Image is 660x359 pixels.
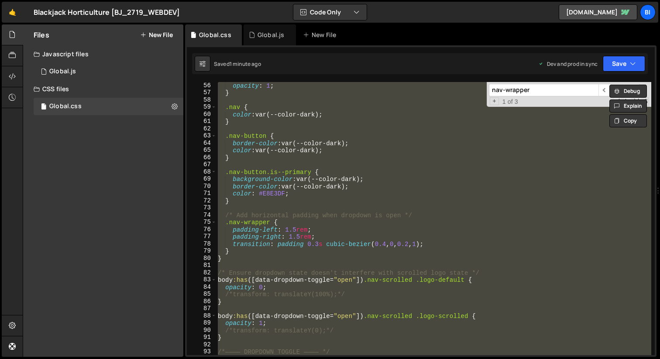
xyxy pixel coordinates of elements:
div: Dev and prod in sync [538,60,598,68]
button: New File [140,31,173,38]
div: 67 [187,161,217,168]
div: 92 [187,341,217,349]
span: ​ [598,84,611,96]
a: Bi [640,4,656,20]
button: Explain [609,99,647,113]
div: 78 [187,240,217,248]
div: 1 minute ago [230,60,261,68]
div: Blackjack Horticulture [BJ_2719_WEBDEV] [34,7,180,17]
div: 61 [187,118,217,125]
div: Global.css [49,103,82,110]
div: 16258/43966.css [34,98,183,115]
div: Global.css [199,31,231,39]
div: 76 [187,226,217,233]
div: Saved [214,60,261,68]
div: 60 [187,111,217,118]
span: 1 of 3 [499,98,522,106]
div: 81 [187,262,217,269]
div: 74 [187,212,217,219]
div: 75 [187,219,217,226]
div: 73 [187,204,217,212]
div: 89 [187,319,217,327]
div: 87 [187,305,217,312]
div: New File [303,31,340,39]
div: 69 [187,175,217,183]
div: 86 [187,298,217,305]
div: 62 [187,125,217,133]
div: 16258/43868.js [34,63,183,80]
div: 84 [187,284,217,291]
div: Global.js [49,68,76,75]
div: 91 [187,334,217,341]
h2: Files [34,30,49,40]
div: 72 [187,197,217,205]
a: [DOMAIN_NAME] [559,4,637,20]
div: 58 [187,96,217,104]
div: 64 [187,140,217,147]
div: 90 [187,327,217,334]
div: 57 [187,89,217,96]
div: 93 [187,348,217,356]
div: 66 [187,154,217,161]
div: Global.js [258,31,284,39]
div: 80 [187,255,217,262]
div: 71 [187,190,217,197]
button: Save [603,56,645,72]
div: 79 [187,247,217,255]
div: 70 [187,183,217,190]
div: 85 [187,291,217,298]
div: 56 [187,82,217,89]
div: 63 [187,132,217,140]
div: 77 [187,233,217,240]
div: 68 [187,168,217,176]
div: 83 [187,276,217,284]
button: Code Only [293,4,367,20]
span: Toggle Replace mode [490,97,499,106]
div: 65 [187,147,217,154]
div: 59 [187,103,217,111]
div: 88 [187,312,217,320]
a: 🤙 [2,2,23,23]
div: 82 [187,269,217,277]
div: CSS files [23,80,183,98]
button: Debug [609,85,647,98]
input: Search for [489,84,598,96]
button: Copy [609,114,647,127]
div: Javascript files [23,45,183,63]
